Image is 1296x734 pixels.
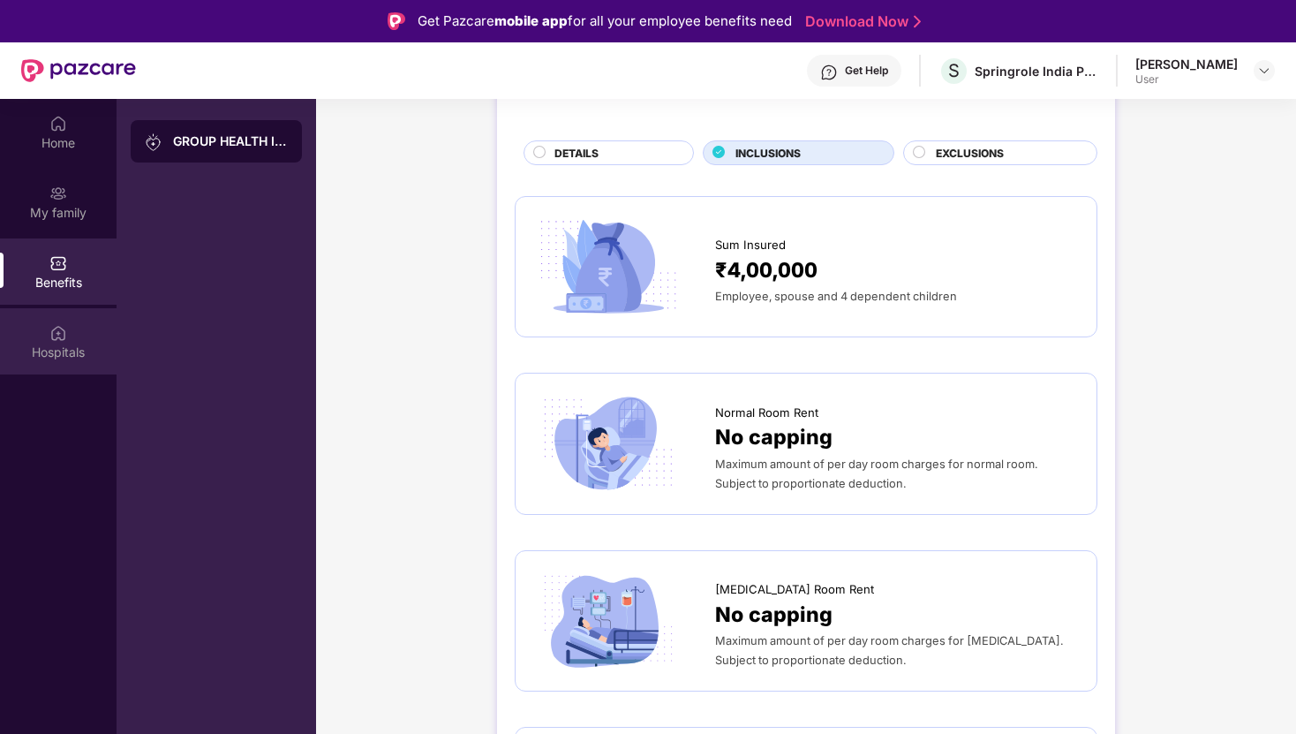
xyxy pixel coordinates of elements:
[1135,56,1238,72] div: [PERSON_NAME]
[975,63,1098,79] div: Springrole India Private Limited
[49,185,67,202] img: svg+xml;base64,PHN2ZyB3aWR0aD0iMjAiIGhlaWdodD0iMjAiIHZpZXdCb3g9IjAgMCAyMCAyMCIgZmlsbD0ibm9uZSIgeG...
[49,324,67,342] img: svg+xml;base64,PHN2ZyBpZD0iSG9zcGl0YWxzIiB4bWxucz0iaHR0cDovL3d3dy53My5vcmcvMjAwMC9zdmciIHdpZHRoPS...
[1257,64,1271,78] img: svg+xml;base64,PHN2ZyBpZD0iRHJvcGRvd24tMzJ4MzIiIHhtbG5zPSJodHRwOi8vd3d3LnczLm9yZy8yMDAwL3N2ZyIgd2...
[820,64,838,81] img: svg+xml;base64,PHN2ZyBpZD0iSGVscC0zMngzMiIgeG1sbnM9Imh0dHA6Ly93d3cudzMub3JnLzIwMDAvc3ZnIiB3aWR0aD...
[948,60,960,81] span: S
[715,580,874,599] span: [MEDICAL_DATA] Room Rent
[936,145,1004,162] span: EXCLUSIONS
[1135,72,1238,87] div: User
[845,64,888,78] div: Get Help
[173,132,288,150] div: GROUP HEALTH INSURANCE
[49,254,67,272] img: svg+xml;base64,PHN2ZyBpZD0iQmVuZWZpdHMiIHhtbG5zPSJodHRwOi8vd3d3LnczLm9yZy8yMDAwL3N2ZyIgd2lkdGg9Ij...
[145,133,162,151] img: svg+xml;base64,PHN2ZyB3aWR0aD0iMjAiIGhlaWdodD0iMjAiIHZpZXdCb3g9IjAgMCAyMCAyMCIgZmlsbD0ibm9uZSIgeG...
[805,12,915,31] a: Download Now
[715,458,1037,490] span: Maximum amount of per day room charges for normal room. Subject to proportionate deduction.
[554,145,599,162] span: DETAILS
[533,569,683,673] img: icon
[533,391,683,496] img: icon
[914,12,921,31] img: Stroke
[715,634,1063,667] span: Maximum amount of per day room charges for [MEDICAL_DATA]. Subject to proportionate deduction.
[715,290,957,303] span: Employee, spouse and 4 dependent children
[715,421,833,453] span: No capping
[715,404,818,422] span: Normal Room Rent
[715,254,818,286] span: ₹4,00,000
[533,215,683,319] img: icon
[388,12,405,30] img: Logo
[715,236,786,254] span: Sum Insured
[735,145,801,162] span: INCLUSIONS
[49,115,67,132] img: svg+xml;base64,PHN2ZyBpZD0iSG9tZSIgeG1sbnM9Imh0dHA6Ly93d3cudzMub3JnLzIwMDAvc3ZnIiB3aWR0aD0iMjAiIG...
[418,11,792,32] div: Get Pazcare for all your employee benefits need
[715,599,833,631] span: No capping
[21,59,136,82] img: New Pazcare Logo
[494,12,568,29] strong: mobile app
